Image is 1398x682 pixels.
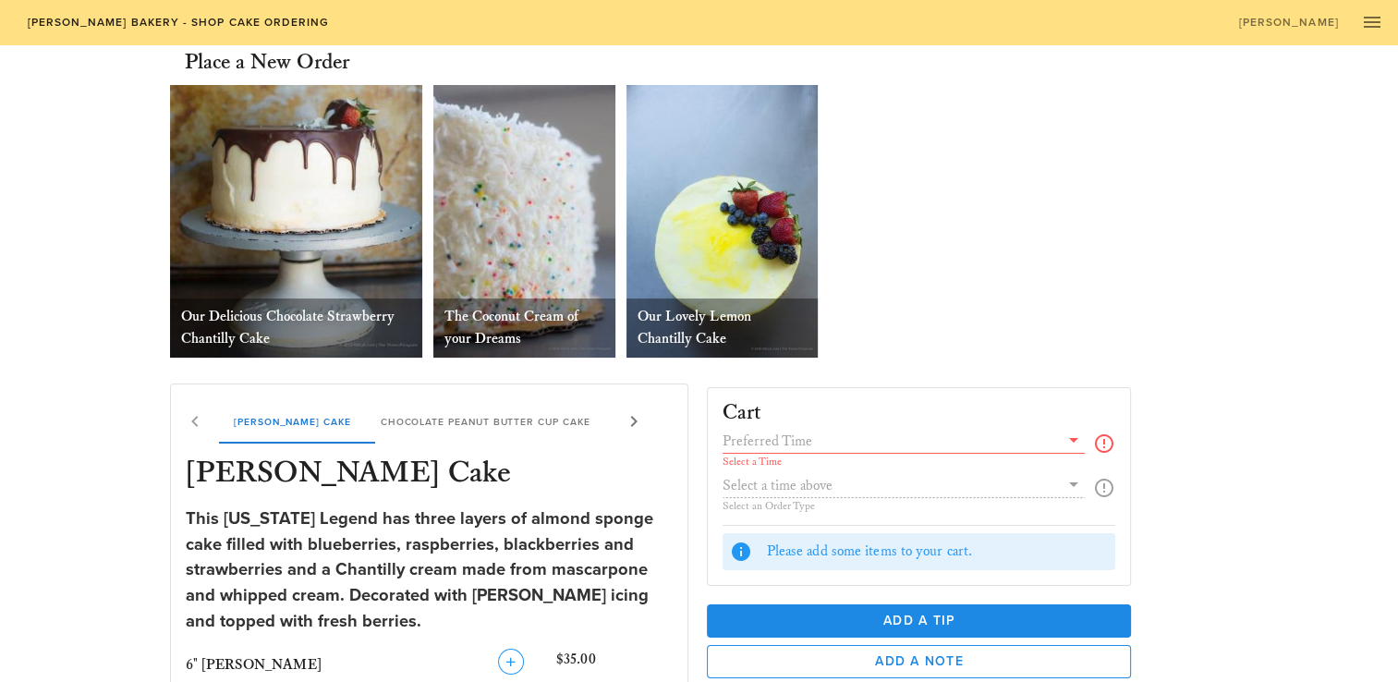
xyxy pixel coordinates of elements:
[185,48,349,78] h3: Place a New Order
[186,506,673,634] div: This [US_STATE] Legend has three layers of almond sponge cake filled with blueberries, raspberrie...
[186,656,322,674] span: 6" [PERSON_NAME]
[723,429,1060,453] input: Preferred Time
[722,613,1117,628] span: Add a Tip
[626,298,818,358] div: Our Lovely Lemon Chantilly Cake
[767,542,1109,562] div: Please add some items to your cart.
[626,85,818,358] img: vfgkldhn9pjhkwzhnerr.webp
[433,85,615,358] img: qzl0ivbhpoir5jt3lnxe.jpg
[219,399,366,444] div: [PERSON_NAME] Cake
[170,85,422,358] img: adomffm5ftbblbfbeqkk.jpg
[26,16,329,29] span: [PERSON_NAME] Bakery - Shop Cake Ordering
[170,298,422,358] div: Our Delicious Chocolate Strawberry Chantilly Cake
[1226,9,1350,35] a: [PERSON_NAME]
[1238,16,1339,29] span: [PERSON_NAME]
[604,399,812,444] div: Chocolate Butter Pecan Cake
[366,399,605,444] div: Chocolate Peanut Butter Cup Cake
[723,403,762,424] h3: Cart
[182,455,676,495] h3: [PERSON_NAME] Cake
[433,298,615,358] div: The Coconut Cream of your Dreams
[707,604,1132,638] button: Add a Tip
[723,457,1086,468] div: Select a Time
[15,9,341,35] a: [PERSON_NAME] Bakery - Shop Cake Ordering
[723,653,1116,669] span: Add a Note
[707,645,1132,678] button: Add a Note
